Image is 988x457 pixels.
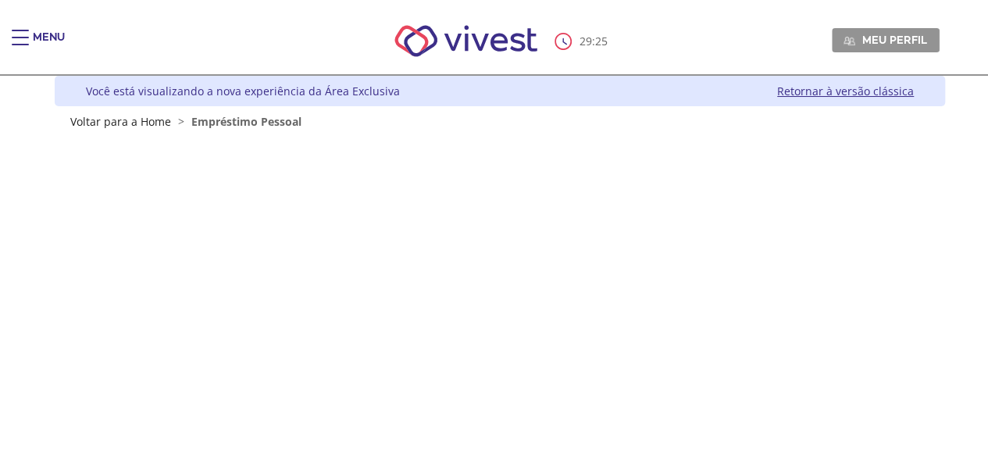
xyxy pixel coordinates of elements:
div: : [555,33,611,50]
a: Meu perfil [832,28,940,52]
div: Você está visualizando a nova experiência da Área Exclusiva [86,84,400,98]
div: Menu [33,30,65,61]
span: 29 [580,34,592,48]
span: 25 [595,34,608,48]
span: Meu perfil [862,33,927,47]
span: Empréstimo Pessoal [191,114,301,129]
img: Vivest [377,8,555,74]
span: > [174,114,188,129]
a: Voltar para a Home [70,114,171,129]
a: Retornar à versão clássica [777,84,914,98]
img: Meu perfil [844,35,855,47]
